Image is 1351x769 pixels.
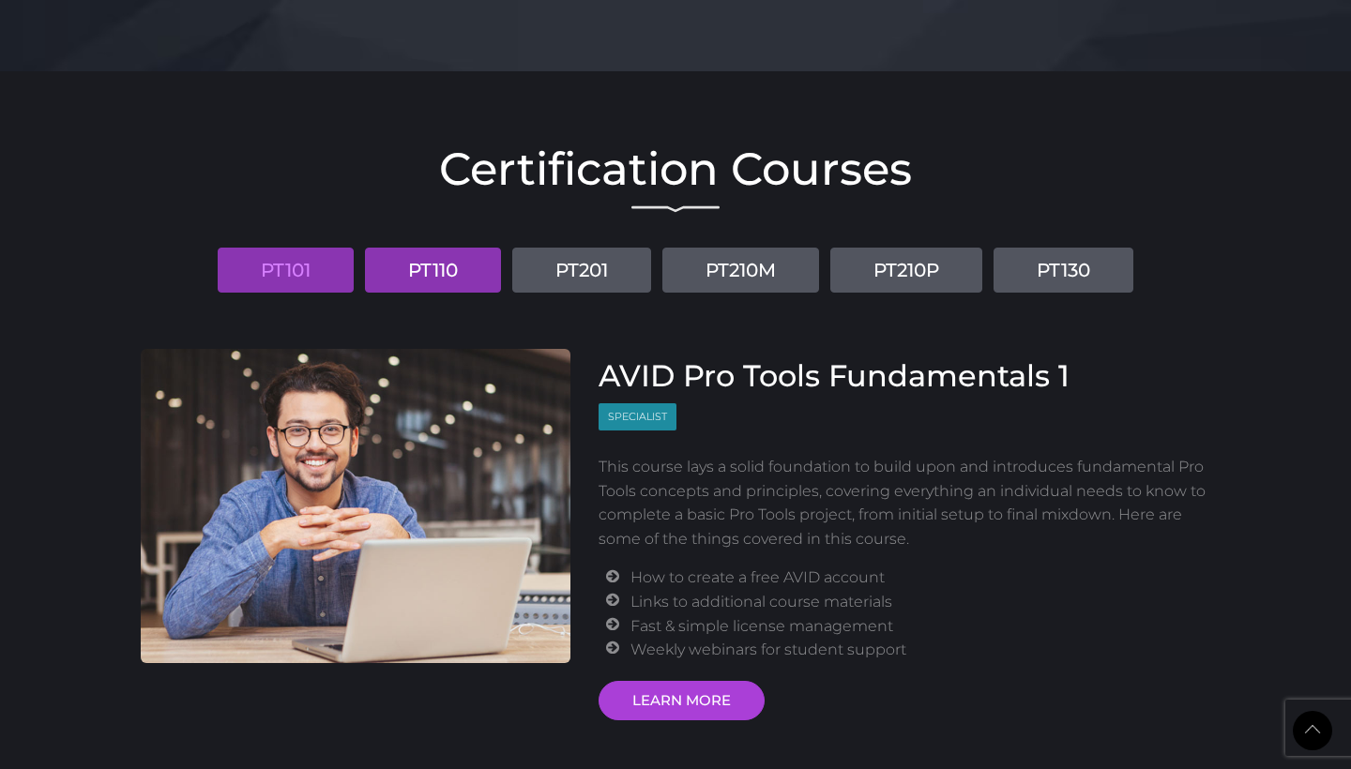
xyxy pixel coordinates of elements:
[512,248,651,293] a: PT201
[365,248,501,293] a: PT110
[630,614,1210,639] li: Fast & simple license management
[599,358,1211,394] h3: AVID Pro Tools Fundamentals 1
[218,248,354,293] a: PT101
[994,248,1133,293] a: PT130
[630,590,1210,614] li: Links to additional course materials
[141,146,1210,191] h2: Certification Courses
[599,681,765,720] a: LEARN MORE
[599,455,1211,550] p: This course lays a solid foundation to build upon and introduces fundamental Pro Tools concepts a...
[599,403,676,430] span: Specialist
[631,205,720,213] img: decorative line
[141,349,570,663] img: AVID Pro Tools Fundamentals 1 Course
[1293,711,1332,750] a: Back to Top
[662,248,819,293] a: PT210M
[630,638,1210,662] li: Weekly webinars for student support
[630,565,1210,590] li: How to create a free AVID account
[830,248,982,293] a: PT210P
